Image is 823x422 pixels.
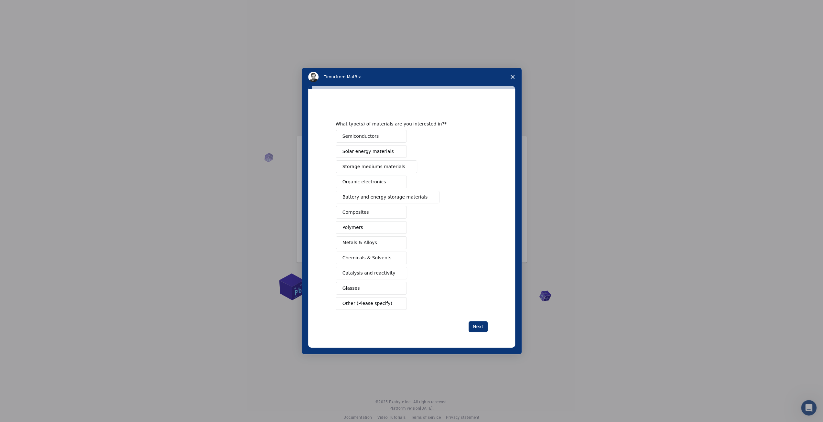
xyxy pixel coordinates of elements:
[336,130,407,143] button: Semiconductors
[336,145,407,158] button: Solar energy materials
[336,191,440,203] button: Battery and energy storage materials
[469,321,488,332] button: Next
[342,285,360,292] span: Glasses
[324,74,336,79] span: Timur
[342,133,379,140] span: Semiconductors
[342,163,405,170] span: Storage mediums materials
[336,267,407,279] button: Catalysis and reactivity
[336,206,407,219] button: Composites
[342,224,363,231] span: Polymers
[336,252,407,264] button: Chemicals & Solvents
[342,209,369,216] span: Composites
[504,68,522,86] span: Close survey
[336,74,362,79] span: from Mat3ra
[342,300,392,307] span: Other (Please specify)
[336,297,407,310] button: Other (Please specify)
[342,270,395,276] span: Catalysis and reactivity
[336,221,407,234] button: Polymers
[12,5,36,10] span: Podrška
[336,176,407,188] button: Organic electronics
[336,282,407,295] button: Glasses
[342,239,377,246] span: Metals & Alloys
[342,148,394,155] span: Solar energy materials
[336,160,417,173] button: Storage mediums materials
[336,236,407,249] button: Metals & Alloys
[308,72,319,82] img: Profile image for Timur
[336,121,478,127] div: What type(s) of materials are you interested in?
[342,254,392,261] span: Chemicals & Solvents
[342,179,386,185] span: Organic electronics
[342,194,428,200] span: Battery and energy storage materials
